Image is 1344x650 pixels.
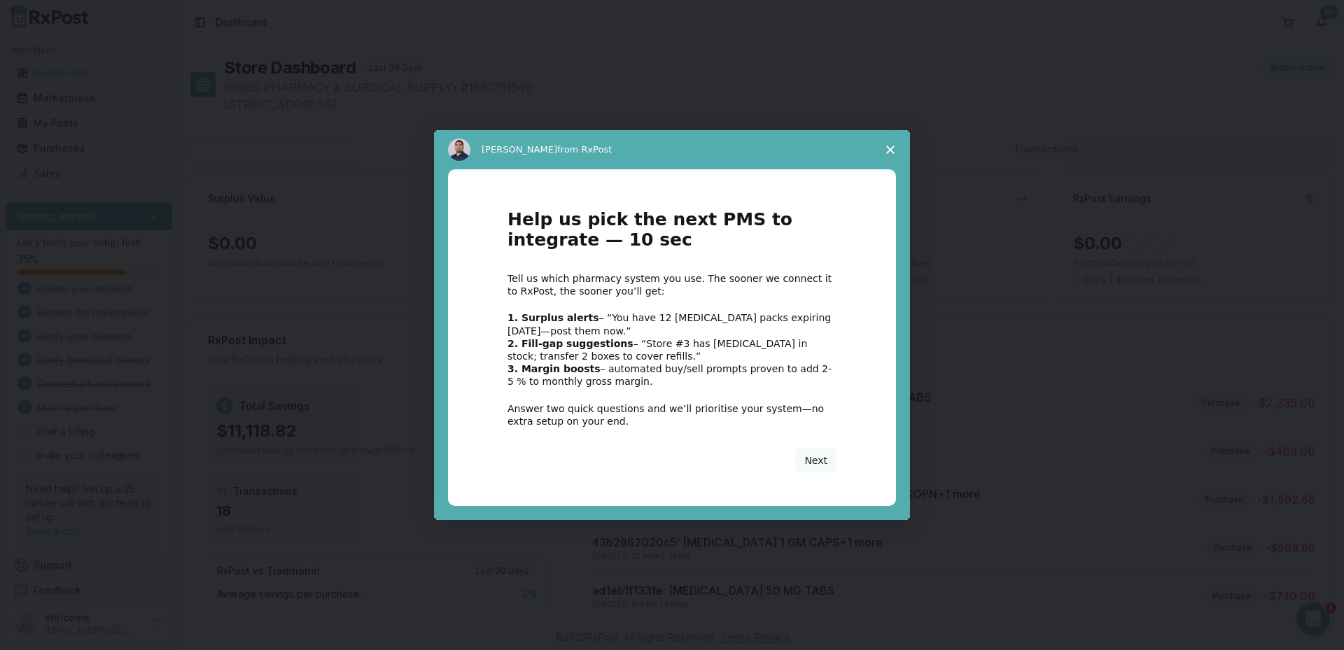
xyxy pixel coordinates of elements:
[507,311,836,337] div: – “You have 12 [MEDICAL_DATA] packs expiring [DATE]—post them now.”
[795,448,836,472] button: Next
[507,337,836,362] div: – “Store #3 has [MEDICAL_DATA] in stock; transfer 2 boxes to cover refills.”
[507,362,836,388] div: – automated buy/sell prompts proven to add 2-5 % to monthly gross margin.
[507,272,836,297] div: Tell us which pharmacy system you use. The sooner we connect it to RxPost, the sooner you’ll get:
[482,144,557,155] span: [PERSON_NAME]
[507,338,633,349] b: 2. Fill-gap suggestions
[507,312,599,323] b: 1. Surplus alerts
[448,139,470,161] img: Profile image for Manuel
[557,144,612,155] span: from RxPost
[507,402,836,428] div: Answer two quick questions and we’ll prioritise your system—no extra setup on your end.
[507,210,836,258] h1: Help us pick the next PMS to integrate — 10 sec
[871,130,910,169] span: Close survey
[507,363,601,374] b: 3. Margin boosts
